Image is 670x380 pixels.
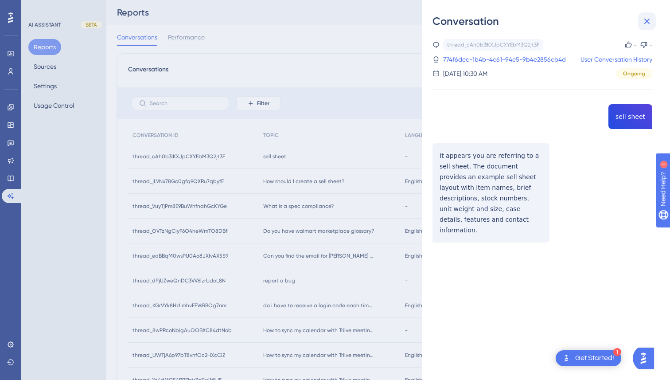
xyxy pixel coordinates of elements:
[575,353,614,363] div: Get Started!
[633,345,659,372] iframe: UserGuiding AI Assistant Launcher
[623,70,645,77] span: Ongoing
[447,41,539,48] div: thread_cAh0b3lKXJpCXYEbM3Q2jt3F
[432,14,659,28] div: Conversation
[21,2,55,13] span: Need Help?
[62,4,64,12] div: 1
[634,39,637,50] div: -
[443,54,566,65] a: 774f6dec-1b4b-4c61-94e5-9b4e2856cb4d
[613,348,621,356] div: 1
[443,68,487,79] div: [DATE] 10:30 AM
[580,54,652,65] a: User Conversation History
[649,39,652,50] div: -
[561,353,572,364] img: launcher-image-alternative-text
[556,350,621,366] div: Open Get Started! checklist, remaining modules: 1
